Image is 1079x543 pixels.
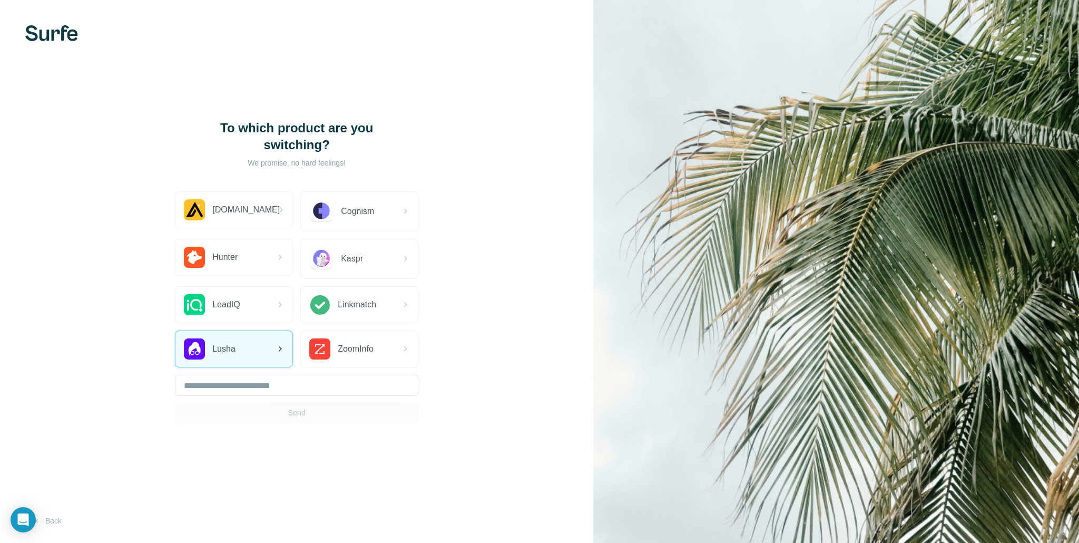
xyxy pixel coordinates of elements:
img: Linkmatch Logo [309,294,330,315]
img: Kaspr Logo [309,247,333,271]
span: Kaspr [341,253,363,265]
img: Cognism Logo [309,199,333,224]
span: Cognism [341,205,374,218]
img: Apollo.io Logo [184,199,205,220]
img: Hunter.io Logo [184,247,205,268]
p: We promise, no hard feelings! [191,158,402,168]
span: Linkmatch [338,298,376,311]
h1: To which product are you switching? [191,120,402,153]
button: Back [25,511,69,530]
span: [DOMAIN_NAME] [212,203,280,216]
img: ZoomInfo Logo [309,338,330,360]
span: LeadIQ [212,298,240,311]
img: LeadIQ Logo [184,294,205,315]
img: Surfe's logo [25,25,78,41]
img: Lusha Logo [184,338,205,360]
span: Lusha [212,343,236,355]
div: Open Intercom Messenger [11,507,36,532]
span: ZoomInfo [338,343,374,355]
span: Hunter [212,251,238,264]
